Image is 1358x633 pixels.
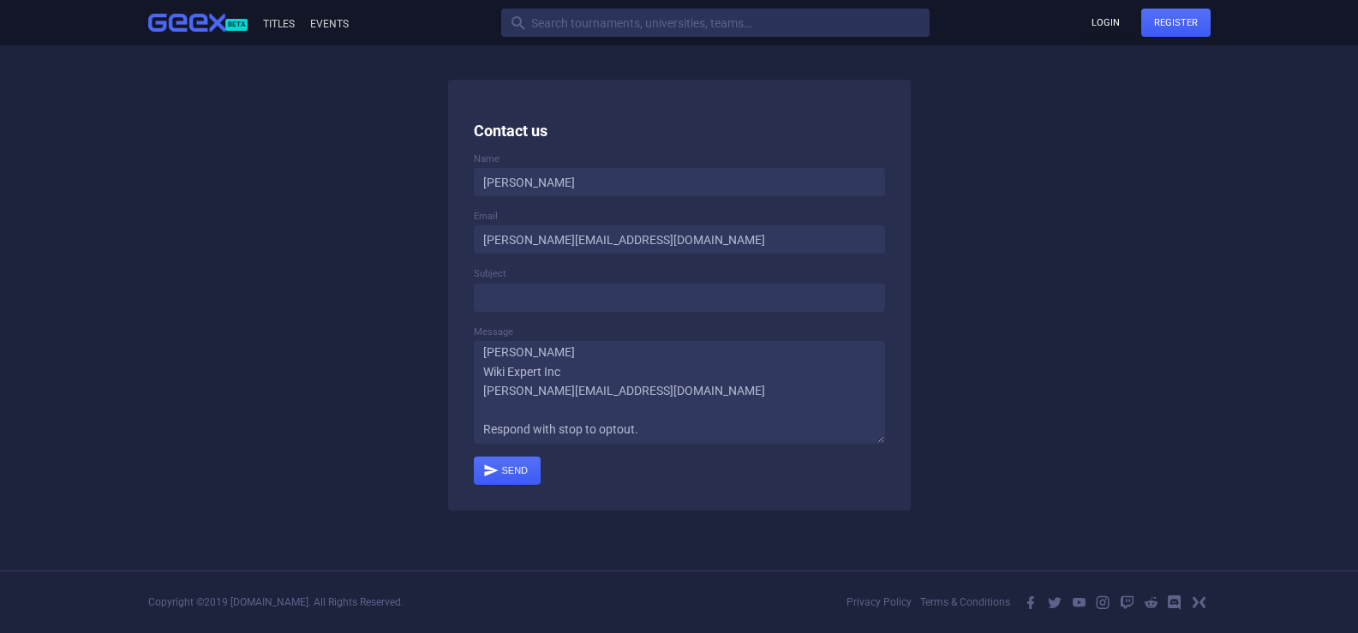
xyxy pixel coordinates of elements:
a: Titles [260,18,295,30]
span: Beta [225,19,248,31]
a: Login [1079,9,1133,37]
span: Email [474,211,498,222]
input: Search tournaments, universities, teams… [501,9,930,37]
img: Geex [148,14,225,33]
i:  [1143,594,1158,610]
a: Terms & Conditions [920,596,1010,608]
div: Copyright © 2019 [DOMAIN_NAME] . All Rights Reserved. [148,597,404,607]
h5: Contact us [474,121,885,140]
textarea: Wikipedia is considered to be the World’s most significant tool for reference material. The Wiki ... [474,341,885,444]
button: Send [474,457,541,485]
span: Name [474,153,500,164]
span: Message [474,326,513,337]
i:  [1071,594,1086,610]
i:  [1047,594,1062,610]
a: Register [1141,9,1211,37]
i:  [1119,594,1134,610]
i:  [1191,594,1206,610]
a: Events [308,18,349,30]
span: Subject [474,268,506,279]
i:  [1023,594,1038,610]
i:  [1095,594,1110,610]
a: Privacy Policy [847,596,912,608]
i:  [1167,594,1182,610]
a: Beta [148,14,260,33]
